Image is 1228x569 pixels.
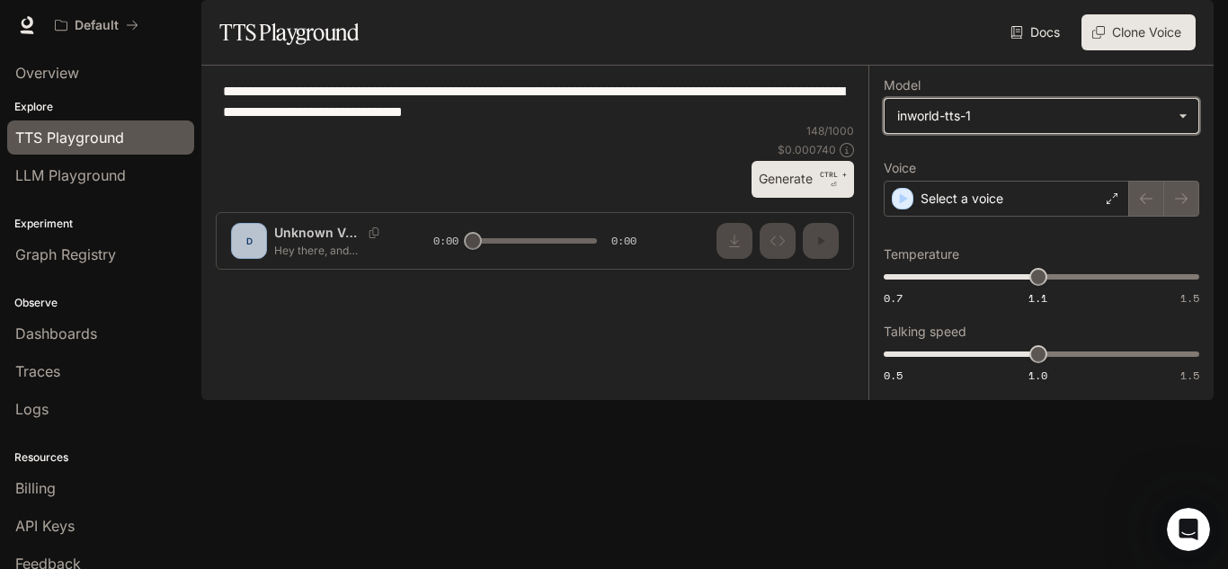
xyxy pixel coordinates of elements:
p: 148 / 1000 [806,123,854,138]
span: 0.5 [884,368,903,383]
iframe: Intercom live chat [1167,508,1210,551]
span: 1.1 [1028,290,1047,306]
button: GenerateCTRL +⏎ [752,161,854,198]
p: Select a voice [921,190,1003,208]
div: inworld-tts-1 [897,107,1170,125]
h1: TTS Playground [219,14,359,50]
span: 1.5 [1180,368,1199,383]
p: CTRL + [820,169,847,180]
button: Clone Voice [1081,14,1196,50]
span: 1.0 [1028,368,1047,383]
a: Docs [1007,14,1067,50]
p: Temperature [884,248,959,261]
p: Voice [884,162,916,174]
p: Model [884,79,921,92]
p: ⏎ [820,169,847,191]
span: 0.7 [884,290,903,306]
button: All workspaces [47,7,147,43]
p: Talking speed [884,325,966,338]
p: $ 0.000740 [778,142,836,157]
div: inworld-tts-1 [885,99,1198,133]
span: 1.5 [1180,290,1199,306]
p: Default [75,18,119,33]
